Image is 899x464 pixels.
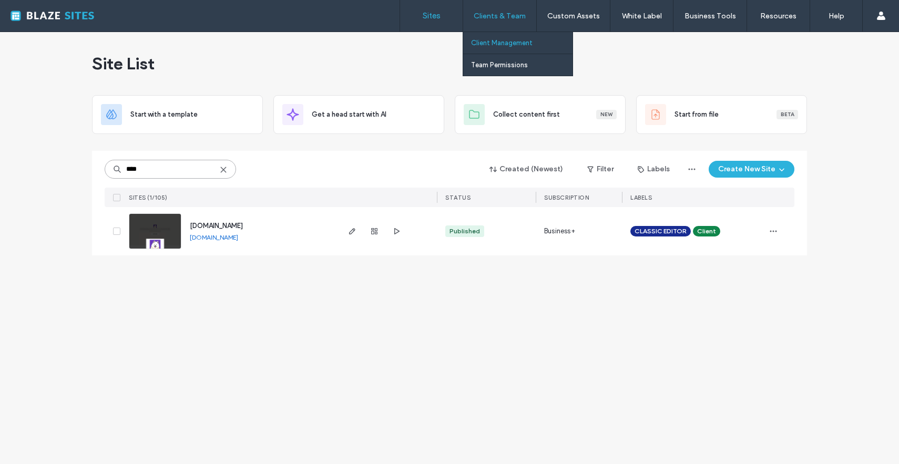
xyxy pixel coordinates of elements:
button: Labels [628,161,679,178]
span: Help [24,7,46,17]
div: Start with a template [92,95,263,134]
img: tab_keywords_by_traffic_grey.svg [105,61,113,69]
img: logo_orange.svg [17,17,25,25]
button: Create New Site [709,161,794,178]
div: Start from fileBeta [636,95,807,134]
a: Client Management [471,32,573,54]
span: Site List [92,53,155,74]
div: New [596,110,617,119]
div: Beta [777,110,798,119]
span: Start from file [675,109,719,120]
div: Domain: [DOMAIN_NAME] [27,27,116,36]
span: Start with a template [130,109,198,120]
span: CLASSIC EDITOR [635,226,687,236]
img: website_grey.svg [17,27,25,36]
span: SUBSCRIPTION [544,194,589,201]
span: Client [697,226,716,236]
div: Collect content firstNew [455,95,626,134]
span: STATUS [445,194,471,201]
label: Help [829,12,844,20]
button: Filter [577,161,624,178]
a: [DOMAIN_NAME] [190,233,238,241]
span: LABELS [630,194,652,201]
div: Domain Overview [40,62,94,69]
button: Created (Newest) [481,161,573,178]
span: SITES (1/105) [129,194,168,201]
span: Business+ [544,226,575,236]
div: v 4.0.25 [29,17,52,25]
div: Get a head start with AI [273,95,444,134]
a: Team Permissions [471,54,573,76]
label: Resources [760,12,796,20]
div: Published [450,226,480,236]
div: Keywords by Traffic [116,62,177,69]
span: Collect content first [493,109,560,120]
label: Business Tools [685,12,736,20]
label: Custom Assets [547,12,600,20]
label: Sites [423,11,441,20]
label: Client Management [471,39,533,47]
a: [DOMAIN_NAME] [190,222,243,230]
label: White Label [622,12,662,20]
label: Team Permissions [471,61,528,69]
img: tab_domain_overview_orange.svg [28,61,37,69]
label: Clients & Team [474,12,526,20]
span: Get a head start with AI [312,109,386,120]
